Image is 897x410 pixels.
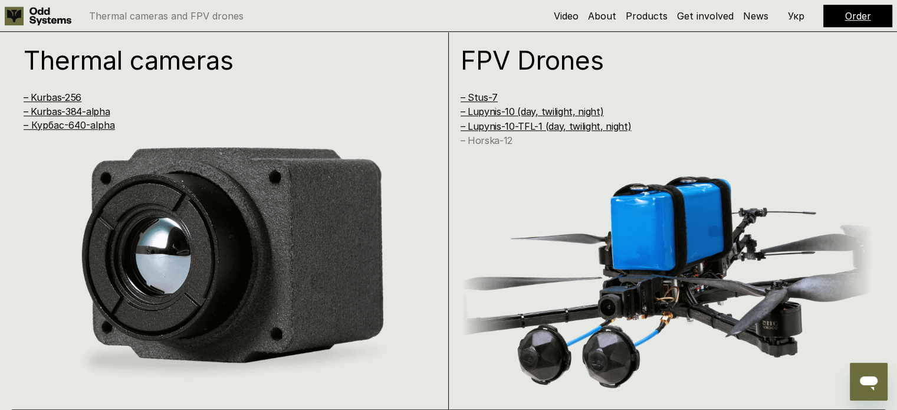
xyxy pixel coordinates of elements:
[24,106,110,117] a: – Kurbas-384-alpha
[677,10,734,22] a: Get involved
[24,91,81,103] a: – Kurbas-256
[24,119,115,131] a: – Курбас-640-alpha
[588,10,616,22] a: About
[89,11,244,21] p: Thermal cameras and FPV drones
[461,106,604,117] a: – Lupynis-10 (day, twilight, night)
[743,10,768,22] a: News
[850,363,888,401] iframe: Button to launch messaging window, conversation in progress
[626,10,668,22] a: Products
[24,47,412,73] h1: Thermal cameras
[554,10,579,22] a: Video
[461,135,512,146] a: – Horska-12
[845,10,871,22] a: Order
[461,91,498,103] a: – Stus-7
[461,47,849,73] h1: FPV Drones
[788,11,804,21] p: Укр
[461,120,632,132] a: – Lupynis-10-TFL-1 (day, twilight, night)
